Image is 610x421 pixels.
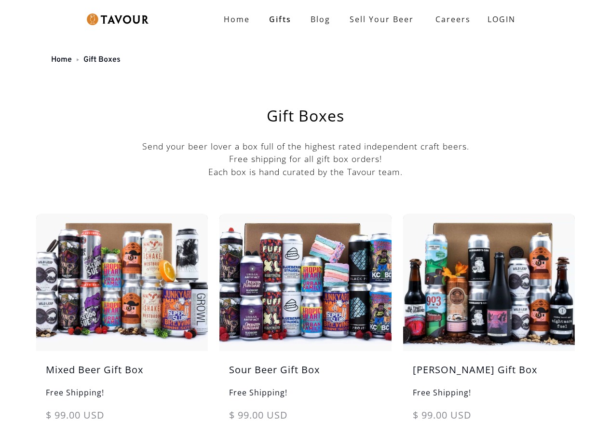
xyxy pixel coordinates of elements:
[403,387,575,408] h6: Free Shipping!
[340,10,423,29] a: Sell Your Beer
[83,55,121,65] a: Gift Boxes
[219,387,391,408] h6: Free Shipping!
[219,363,391,387] h5: Sour Beer Gift Box
[403,363,575,387] h5: [PERSON_NAME] Gift Box
[51,55,72,65] a: Home
[435,10,471,29] strong: Careers
[423,6,478,33] a: Careers
[259,10,301,29] a: Gifts
[301,10,340,29] a: Blog
[478,10,525,29] a: LOGIN
[214,10,259,29] a: Home
[36,363,208,387] h5: Mixed Beer Gift Box
[36,387,208,408] h6: Free Shipping!
[60,108,551,123] h1: Gift Boxes
[36,140,575,178] p: Send your beer lover a box full of the highest rated independent craft beers. Free shipping for a...
[224,14,250,25] strong: Home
